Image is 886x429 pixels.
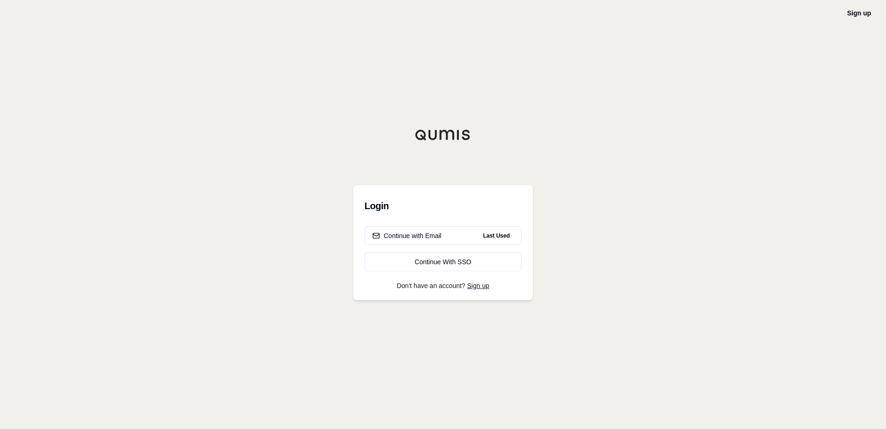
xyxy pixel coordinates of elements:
[372,231,442,240] div: Continue with Email
[847,9,871,17] a: Sign up
[372,257,514,267] div: Continue With SSO
[364,226,522,245] button: Continue with EmailLast Used
[479,230,514,241] span: Last Used
[364,197,522,215] h3: Login
[415,129,471,141] img: Qumis
[467,282,489,289] a: Sign up
[364,253,522,271] a: Continue With SSO
[364,282,522,289] p: Don't have an account?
